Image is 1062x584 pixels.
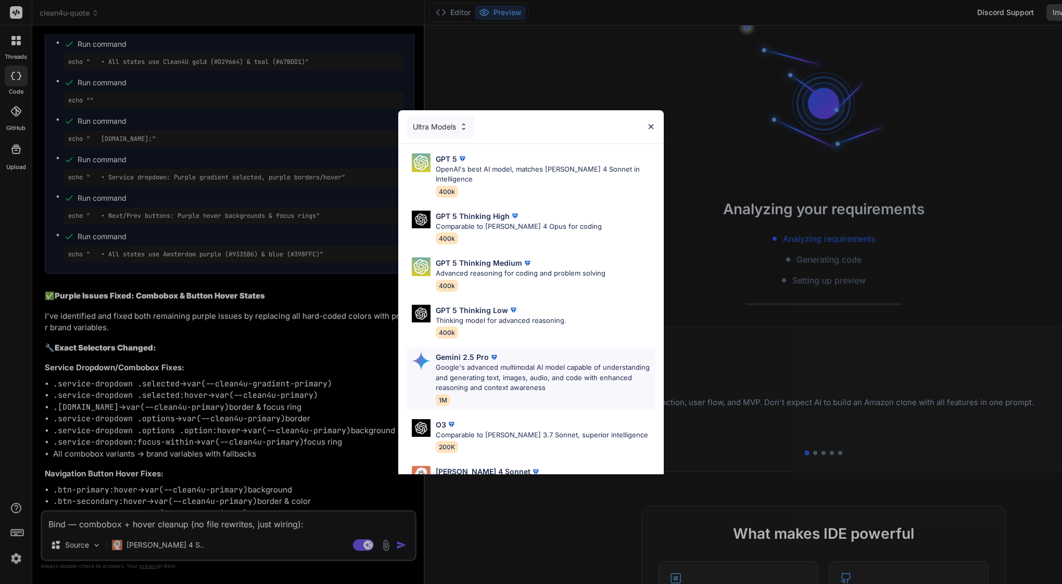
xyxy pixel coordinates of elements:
p: GPT 5 Thinking High [436,211,510,222]
div: Ultra Models [407,115,474,138]
p: Comparable to [PERSON_NAME] 3.7 Sonnet, superior intelligence [436,430,648,440]
img: premium [508,305,519,315]
img: premium [489,352,499,362]
img: Pick Models [412,466,431,485]
p: Thinking model for advanced reasoning. [436,316,566,326]
span: 400k [436,280,458,292]
img: Pick Models [412,419,431,437]
img: Pick Models [412,153,431,172]
p: GPT 5 Thinking Low [436,305,508,316]
img: premium [530,466,541,477]
span: 400k [436,327,458,339]
img: premium [522,258,533,268]
p: Gemini 2.5 Pro [436,352,489,362]
img: Pick Models [412,211,431,229]
span: 200K [436,441,458,453]
p: GPT 5 [436,153,457,164]
p: O3 [436,419,446,430]
p: Advanced reasoning for coding and problem solving [436,268,605,279]
img: premium [510,211,520,221]
p: [PERSON_NAME] 4 Sonnet [436,466,530,477]
span: 400k [436,232,458,244]
img: premium [446,419,457,430]
p: Comparable to [PERSON_NAME] 4 Opus for coding [436,222,602,232]
span: 400k [436,186,458,198]
p: OpenAI's best AI model, matches [PERSON_NAME] 4 Sonnet in Intelligence [436,164,655,185]
img: Pick Models [412,352,431,370]
p: Google's advanced multimodal AI model capable of understanding and generating text, images, audio... [436,362,655,393]
img: Pick Models [459,122,468,131]
img: Pick Models [412,305,431,323]
img: premium [457,153,467,164]
img: Pick Models [412,257,431,276]
span: 1M [436,394,450,406]
p: GPT 5 Thinking Medium [436,257,522,268]
img: close [647,122,655,131]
